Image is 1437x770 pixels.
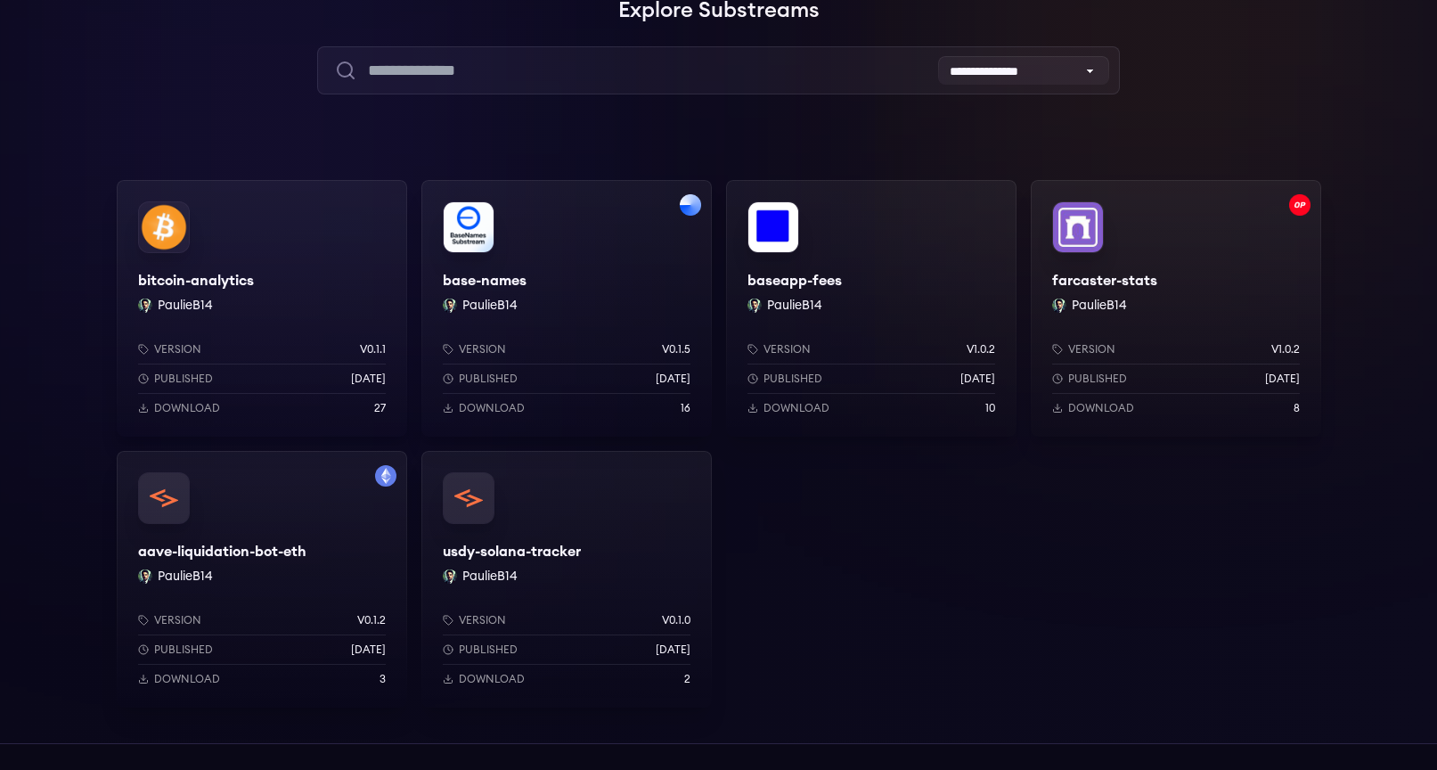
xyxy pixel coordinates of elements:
[154,342,201,356] p: Version
[726,180,1017,437] a: baseapp-feesbaseapp-feesPaulieB14 PaulieB14Versionv1.0.2Published[DATE]Download10
[154,613,201,627] p: Version
[1294,401,1300,415] p: 8
[459,401,525,415] p: Download
[662,342,690,356] p: v0.1.5
[154,643,213,657] p: Published
[656,643,690,657] p: [DATE]
[767,297,822,315] button: PaulieB14
[681,401,690,415] p: 16
[459,643,518,657] p: Published
[154,401,220,415] p: Download
[357,613,386,627] p: v0.1.2
[462,568,518,586] button: PaulieB14
[1031,180,1321,437] a: Filter by optimism networkfarcaster-statsfarcaster-statsPaulieB14 PaulieB14Versionv1.0.2Published...
[459,342,506,356] p: Version
[459,613,506,627] p: Version
[421,180,712,437] a: Filter by base networkbase-namesbase-namesPaulieB14 PaulieB14Versionv0.1.5Published[DATE]Download16
[1289,194,1310,216] img: Filter by optimism network
[680,194,701,216] img: Filter by base network
[375,465,396,487] img: Filter by mainnet network
[967,342,995,356] p: v1.0.2
[154,672,220,686] p: Download
[662,613,690,627] p: v0.1.0
[1068,342,1115,356] p: Version
[459,372,518,386] p: Published
[117,451,407,708] a: Filter by mainnet networkaave-liquidation-bot-ethaave-liquidation-bot-ethPaulieB14 PaulieB14Versi...
[158,568,213,586] button: PaulieB14
[351,643,386,657] p: [DATE]
[117,180,407,437] a: bitcoin-analyticsbitcoin-analyticsPaulieB14 PaulieB14Versionv0.1.1Published[DATE]Download27
[380,672,386,686] p: 3
[1068,401,1134,415] p: Download
[1265,372,1300,386] p: [DATE]
[1271,342,1300,356] p: v1.0.2
[459,672,525,686] p: Download
[462,297,518,315] button: PaulieB14
[763,372,822,386] p: Published
[763,401,829,415] p: Download
[421,451,712,708] a: usdy-solana-trackerusdy-solana-trackerPaulieB14 PaulieB14Versionv0.1.0Published[DATE]Download2
[154,372,213,386] p: Published
[1072,297,1127,315] button: PaulieB14
[1068,372,1127,386] p: Published
[374,401,386,415] p: 27
[656,372,690,386] p: [DATE]
[684,672,690,686] p: 2
[960,372,995,386] p: [DATE]
[158,297,213,315] button: PaulieB14
[351,372,386,386] p: [DATE]
[985,401,995,415] p: 10
[763,342,811,356] p: Version
[360,342,386,356] p: v0.1.1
